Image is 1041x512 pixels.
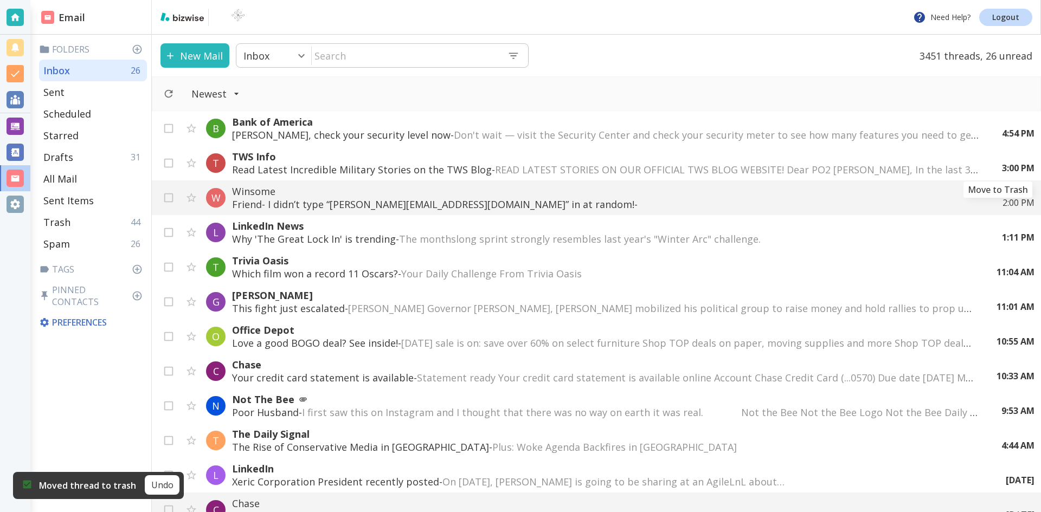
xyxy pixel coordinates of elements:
div: Move to Trash [963,182,1032,198]
div: Drafts31 [39,146,147,168]
button: Undo [145,475,179,495]
p: 4:44 AM [1001,439,1034,451]
p: 26 [131,238,145,250]
div: Inbox26 [39,60,147,81]
p: [PERSON_NAME], check your security level now - [232,128,980,141]
p: All Mail [43,172,77,185]
p: Moved thread to trash [39,479,136,491]
p: Scheduled [43,107,91,120]
p: G [213,295,220,308]
input: Search [312,44,499,67]
span: Plus: Woke Agenda Backfires in [GEOGRAPHIC_DATA] ‌ ‌ ‌ ‌ ‌ ‌ ‌ ‌ ‌ ‌ ‌ ‌ ‌ ‌ ‌ ‌ ‌ ‌ ‌ ‌ ‌ ‌ ‌ ‌ ... [492,440,956,453]
span: ‌ ‌ ‌ ‌ ‌ ‌ ‌ ‌ ‌ ‌ ‌ ‌ ‌ ‌ ‌ ‌ ‌ ‌ ‌ ‌ ‌ ‌ ‌ ‌ ‌ ‌ ‌ ‌ ‌ ‌ ‌ ‌ ‌ ‌ ‌ ‌ ‌ ‌ ‌ ‌ ‌ ‌ ‌ ‌ ‌ ‌ ‌ ‌ ‌... [638,198,909,211]
p: 4:54 PM [1002,127,1034,139]
h2: Email [41,10,85,25]
p: O [212,330,220,343]
p: W [211,191,221,204]
p: Logout [992,14,1019,21]
p: [PERSON_NAME] [232,289,975,302]
p: Chase [232,497,984,510]
p: T [213,157,219,170]
p: Winsome [232,185,981,198]
p: 11:01 AM [997,301,1034,313]
p: 3:00 PM [1002,162,1034,174]
p: 44 [131,216,145,228]
p: T [213,434,219,447]
p: Sent Items [43,194,94,207]
p: Need Help? [913,11,971,24]
p: The Daily Signal [232,427,980,440]
button: Filter [181,82,250,106]
a: Logout [979,9,1032,26]
p: B [213,122,219,135]
p: Chase [232,358,975,371]
p: 31 [131,151,145,163]
p: C [213,365,219,378]
p: N [212,399,220,412]
p: [DATE] [1006,474,1034,486]
div: Sent Items [39,190,147,211]
p: TWS Info [232,150,980,163]
p: 10:33 AM [997,370,1034,382]
p: 2:00 PM [1003,197,1034,209]
p: Preferences [39,316,145,328]
p: Xeric Corporation President recently posted - [232,475,984,488]
p: Drafts [43,151,73,164]
p: Folders [39,43,147,55]
p: Tags [39,263,147,275]
p: Starred [43,129,79,142]
div: Scheduled [39,103,147,125]
img: BioTech International [213,9,263,26]
span: On [DATE], [PERSON_NAME] is going to be sharing at an AgileLnL about… ͏ ͏ ͏ ͏ ͏ ͏ ͏ ͏ ͏ ͏ ͏ ͏ ͏ ͏... [442,475,950,488]
p: T [213,261,219,274]
span: Your Daily Challenge From Trivia Oasis ‌ ‌ ‌ ‌ ‌ ‌ ‌ ‌ ‌ ‌ ‌ ‌ ‌ ‌ ‌ ‌ ‌ ‌ ‌ ‌ ‌ ‌ ‌ ‌ ‌ ‌ ‌ ‌ ‌ ... [401,267,801,280]
p: 3451 threads, 26 unread [913,43,1032,68]
p: Poor Husband - [232,406,980,419]
p: 11:04 AM [997,266,1034,278]
div: All Mail [39,168,147,190]
div: Starred [39,125,147,146]
p: Trash [43,216,70,229]
p: L [213,226,219,239]
p: Inbox [43,64,70,77]
p: Office Depot [232,323,975,336]
p: Why 'The Great Lock In' is trending - [232,232,980,245]
p: Bank of America [232,115,980,128]
button: New Mail [160,43,229,68]
p: L [213,469,219,482]
p: Spam [43,237,70,250]
p: Read Latest Incredible Military Stories on the TWS Blog - [232,163,980,176]
div: Trash44 [39,211,147,233]
p: 1:11 PM [1002,231,1034,243]
p: Inbox [243,49,269,62]
p: Friend- I didn’t type “[PERSON_NAME][EMAIL_ADDRESS][DOMAIN_NAME]” in at random! - [232,198,981,211]
span: The monthslong sprint strongly resembles last year's "Winter Arc" challenge. ͏ ͏ ͏ ͏ ͏ ͏ ͏ ͏ ͏ ͏ ... [399,232,910,245]
p: LinkedIn News [232,219,980,232]
p: Not The Bee [232,393,980,406]
button: Refresh [159,84,178,103]
p: 10:55 AM [997,335,1034,347]
div: Preferences [37,312,147,333]
p: This fight just escalated - [232,302,975,315]
p: The Rise of Conservative Media in [GEOGRAPHIC_DATA] - [232,440,980,453]
p: LinkedIn [232,462,984,475]
p: Trivia Oasis [232,254,975,267]
div: Sent [39,81,147,103]
p: Which film won a record 11 Oscars? - [232,267,975,280]
p: Your credit card statement is available - [232,371,975,384]
p: Love a good BOGO deal? See inside! - [232,336,975,349]
p: 9:53 AM [1001,405,1034,417]
div: Spam26 [39,233,147,255]
img: bizwise [160,12,204,21]
p: Pinned Contacts [39,284,147,308]
p: Sent [43,86,65,99]
p: 26 [131,64,145,76]
img: DashboardSidebarEmail.svg [41,11,54,24]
